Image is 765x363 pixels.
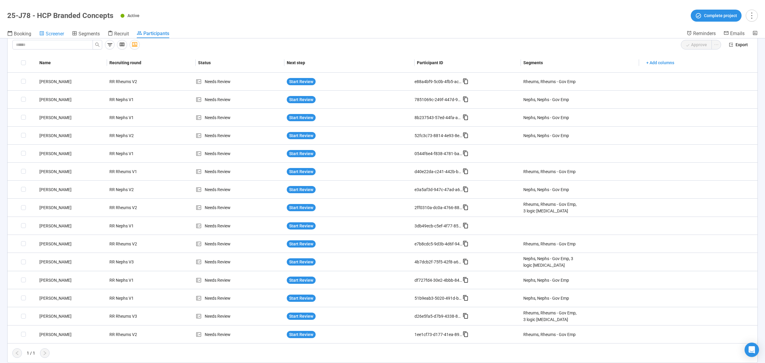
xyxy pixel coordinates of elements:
button: Start Review [287,331,316,338]
span: left [15,351,20,355]
h1: 25-J78 - HCP Branded Concepts [7,11,113,20]
div: 1ee1cf73-d177-41ea-89ba-beb2d3559298 [415,331,463,338]
a: Reminders [687,30,716,37]
div: RR Rheums V2 [107,202,152,213]
div: [PERSON_NAME] [37,186,107,193]
th: Next step [284,53,415,73]
div: Needs Review [196,313,284,319]
div: 1 / 1 [27,350,35,356]
span: Screener [46,31,64,37]
div: RR Rheums V1 [107,166,152,177]
span: Emails [730,31,745,36]
button: Start Review [287,240,316,247]
button: right [40,348,50,358]
div: Rheums, Rheums - Gov Emp [523,241,576,247]
span: Booking [14,31,31,37]
button: Start Review [287,114,316,121]
div: Nephs, Nephs - Gov Emp [523,295,569,301]
button: Start Review [287,295,316,302]
span: Active [127,13,139,18]
a: Emails [724,30,745,37]
div: RR Nephs V2 [107,130,152,141]
div: e88a4bf9-5c0b-4fb5-acf4-bffefd19c5ed [415,78,463,85]
a: Screener [39,30,64,38]
div: [PERSON_NAME] [37,150,107,157]
span: Start Review [289,114,313,121]
div: RR Nephs V1 [107,112,152,123]
button: search [93,40,102,49]
div: Rheums, Rheums - Gov Emp [523,331,576,338]
div: Needs Review [196,241,284,247]
a: Booking [7,30,31,38]
span: search [95,42,100,47]
div: d26e5fa5-d7b9-4338-86b2-4092a1569dc0 [415,313,463,319]
button: Start Review [287,96,316,103]
span: Participants [143,31,169,36]
button: Start Review [287,204,316,211]
span: Start Review [289,295,313,301]
div: 0544f6e4-f838-4781-ba66-ecb3ae8196c8 [415,150,463,157]
th: Recruiting round [107,53,196,73]
div: [PERSON_NAME] [37,132,107,139]
div: Needs Review [196,150,284,157]
div: [PERSON_NAME] [37,241,107,247]
span: Recruit [114,31,129,37]
div: Needs Review [196,277,284,283]
button: Start Review [287,132,316,139]
div: 4b7dcb2f-75f5-42f8-a635-89039fdf0e0d [415,259,463,265]
span: right [42,351,47,355]
div: d40e22da-c241-442b-bbfa-61f92042ae9b [415,168,463,175]
div: Needs Review [196,331,284,338]
button: + Add columns [641,58,679,67]
div: RR Nephs V1 [107,292,152,304]
div: e3a5af3d-947c-47ad-a616-8a6b397feca9 [415,186,463,193]
a: Participants [137,30,169,38]
span: Start Review [289,313,313,319]
span: Export [736,41,748,48]
button: Complete project [691,10,742,22]
span: Start Review [289,241,313,247]
a: Recruit [108,30,129,38]
div: [PERSON_NAME] [37,313,107,319]
div: [PERSON_NAME] [37,277,107,283]
th: Name [37,53,107,73]
div: [PERSON_NAME] [37,168,107,175]
button: left [12,348,22,358]
div: Nephs, Nephs - Gov Emp [523,96,569,103]
div: [PERSON_NAME] [37,259,107,265]
div: Needs Review [196,259,284,265]
div: RR Nephs V1 [107,94,152,105]
span: Start Review [289,78,313,85]
div: Needs Review [196,204,284,211]
button: Start Review [287,258,316,265]
div: RR Nephs V1 [107,220,152,232]
span: Start Review [289,277,313,283]
div: 7851069c-249f-447d-99f5-6ce4d30c2de1 [415,96,463,103]
th: Segments [521,53,639,73]
div: Nephs, Nephs - Gov Emp [523,114,569,121]
span: Start Review [289,259,313,265]
button: Start Review [287,277,316,284]
th: Status [196,53,284,73]
div: Open Intercom Messenger [745,343,759,357]
span: + Add columns [646,59,674,66]
div: [PERSON_NAME] [37,114,107,121]
div: Rheums, Rheums - Gov Emp, 3 logic [MEDICAL_DATA] [523,201,579,214]
div: Nephs, Nephs - Gov Emp [523,277,569,283]
button: Start Review [287,222,316,229]
div: Nephs, Nephs - Gov Emp [523,132,569,139]
div: RR Rheums V2 [107,238,152,250]
div: RR Nephs V2 [107,184,152,195]
span: Start Review [289,223,313,229]
div: [PERSON_NAME] [37,331,107,338]
a: Segments [72,30,100,38]
div: 51b9eab3-5020-491d-bd41-8dc852bb29f6 [415,295,463,301]
div: RR Nephs V3 [107,256,152,268]
button: more [746,10,758,22]
div: Nephs, Nephs - Gov Emp, 3 logic [MEDICAL_DATA] [523,255,579,268]
div: e7b8cdc5-9d3b-4d6f-94b7-ce17c1874201 [415,241,463,247]
button: Start Review [287,186,316,193]
span: Start Review [289,331,313,338]
div: RR Nephs V1 [107,274,152,286]
span: export [729,43,733,47]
